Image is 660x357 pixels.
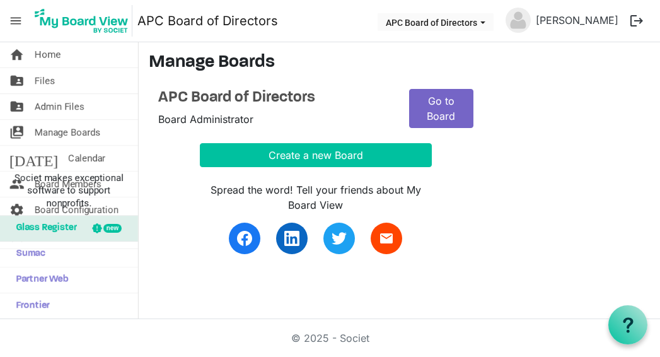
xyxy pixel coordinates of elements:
span: email [379,231,394,246]
span: Admin Files [35,94,84,119]
a: My Board View Logo [31,5,137,37]
button: logout [623,8,650,34]
span: Manage Boards [35,120,100,145]
button: APC Board of Directors dropdownbutton [378,13,494,31]
img: My Board View Logo [31,5,132,37]
div: Spread the word! Tell your friends about My Board View [200,182,432,213]
span: Partner Web [9,267,69,293]
a: APC Board of Directors [137,8,278,33]
span: Societ makes exceptional software to support nonprofits. [6,172,132,209]
h3: Manage Boards [149,52,650,74]
a: email [371,223,402,254]
a: © 2025 - Societ [291,332,369,344]
span: Calendar [68,146,105,171]
span: Glass Register [9,216,77,241]
span: [DATE] [9,146,58,171]
span: home [9,42,25,67]
a: Go to Board [409,89,474,128]
span: folder_shared [9,68,25,93]
span: folder_shared [9,94,25,119]
span: Frontier [9,293,50,319]
img: linkedin.svg [284,231,299,246]
span: Home [35,42,61,67]
span: Sumac [9,242,45,267]
a: APC Board of Directors [158,89,390,107]
span: menu [4,9,28,33]
a: [PERSON_NAME] [531,8,623,33]
span: Files [35,68,55,93]
img: facebook.svg [237,231,252,246]
img: no-profile-picture.svg [506,8,531,33]
span: Board Administrator [158,113,253,126]
div: new [103,224,122,233]
img: twitter.svg [332,231,347,246]
button: Create a new Board [200,143,432,167]
span: switch_account [9,120,25,145]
